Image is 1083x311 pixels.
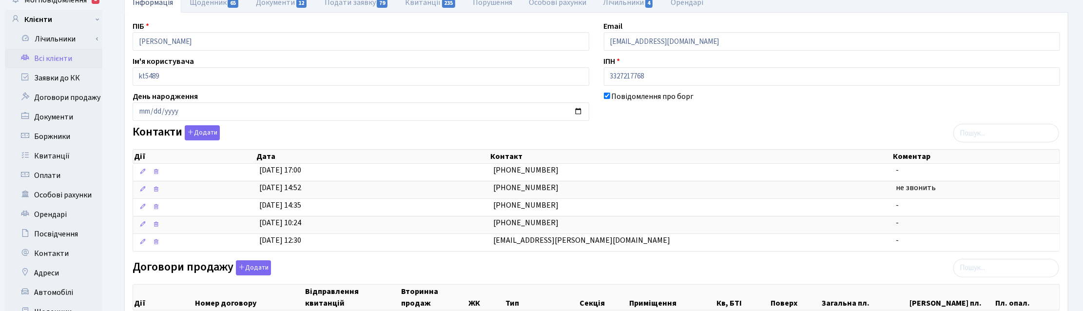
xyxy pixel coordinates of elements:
[770,285,821,310] th: Поверх
[821,285,909,310] th: Загальна пл.
[604,56,620,67] label: ІПН
[5,68,102,88] a: Заявки до КК
[5,185,102,205] a: Особові рахунки
[716,285,770,310] th: Кв, БТІ
[504,285,579,310] th: Тип
[5,88,102,107] a: Договори продажу
[579,285,629,310] th: Секція
[259,165,301,175] span: [DATE] 17:00
[400,285,467,310] th: Вторинна продаж
[5,244,102,263] a: Контакти
[133,150,255,163] th: Дії
[185,125,220,140] button: Контакти
[133,20,149,32] label: ПІБ
[5,146,102,166] a: Квитанції
[953,124,1059,142] input: Пошук...
[259,200,301,211] span: [DATE] 14:35
[5,49,102,68] a: Всі клієнти
[896,200,899,211] span: -
[467,285,504,310] th: ЖК
[896,235,899,246] span: -
[194,285,304,310] th: Номер договору
[493,217,559,228] span: [PHONE_NUMBER]
[604,20,623,32] label: Email
[953,259,1059,277] input: Пошук...
[304,285,400,310] th: Відправлення квитанцій
[259,217,301,228] span: [DATE] 10:24
[259,182,301,193] span: [DATE] 14:52
[11,29,102,49] a: Лічильники
[892,150,1060,163] th: Коментар
[5,283,102,302] a: Автомобілі
[5,107,102,127] a: Документи
[612,91,694,102] label: Повідомлення про борг
[5,127,102,146] a: Боржники
[896,217,899,228] span: -
[629,285,716,310] th: Приміщення
[5,263,102,283] a: Адреси
[493,182,559,193] span: [PHONE_NUMBER]
[236,260,271,275] button: Договори продажу
[5,166,102,185] a: Оплати
[255,150,490,163] th: Дата
[493,165,559,175] span: [PHONE_NUMBER]
[896,165,899,175] span: -
[493,235,670,246] span: [EMAIL_ADDRESS][PERSON_NAME][DOMAIN_NAME]
[133,285,194,310] th: Дії
[995,285,1060,310] th: Пл. опал.
[133,56,194,67] label: Ім'я користувача
[133,260,271,275] label: Договори продажу
[5,224,102,244] a: Посвідчення
[259,235,301,246] span: [DATE] 12:30
[489,150,892,163] th: Контакт
[5,10,102,29] a: Клієнти
[233,258,271,275] a: Додати
[133,91,198,102] label: День народження
[493,200,559,211] span: [PHONE_NUMBER]
[133,125,220,140] label: Контакти
[5,205,102,224] a: Орендарі
[909,285,995,310] th: [PERSON_NAME] пл.
[896,182,936,193] span: не звонить
[182,124,220,141] a: Додати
